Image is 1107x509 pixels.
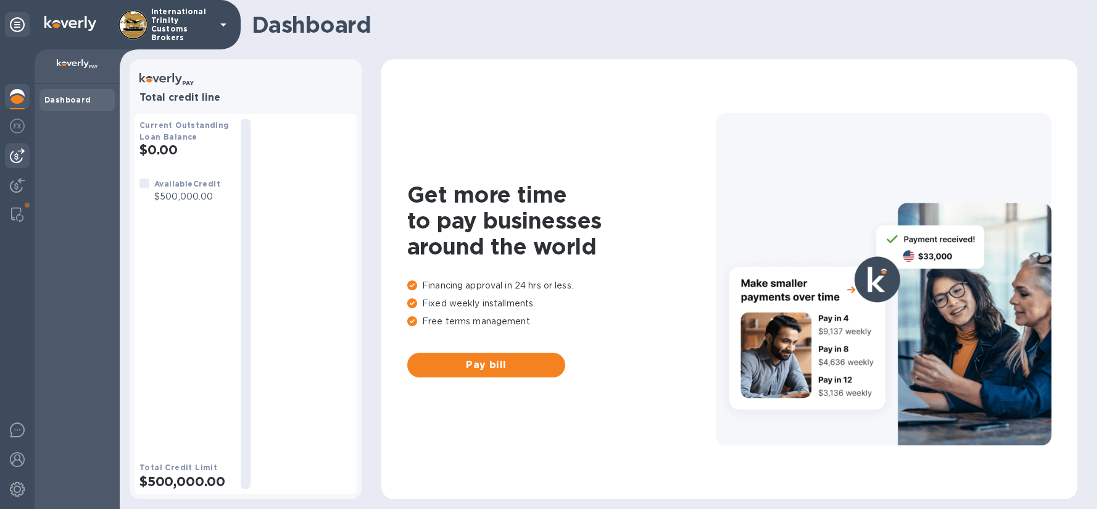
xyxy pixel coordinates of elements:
button: Pay bill [407,353,565,377]
b: Available Credit [154,179,220,188]
b: Dashboard [44,95,91,104]
img: Logo [44,16,96,31]
p: $500,000.00 [154,190,220,203]
img: Foreign exchange [10,119,25,133]
h1: Dashboard [252,12,1071,38]
b: Current Outstanding Loan Balance [139,120,230,141]
h2: $500,000.00 [139,474,231,489]
b: Total Credit Limit [139,463,217,472]
p: Free terms management. [407,315,716,328]
h3: Total credit line [139,92,352,104]
p: Financing approval in 24 hrs or less. [407,279,716,292]
span: Pay bill [417,358,555,372]
p: Fixed weekly installments. [407,297,716,310]
h1: Get more time to pay businesses around the world [407,182,716,259]
h2: $0.00 [139,142,231,158]
p: International Trinity Customs Brokers [151,7,213,42]
div: Unpin categories [5,12,30,37]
